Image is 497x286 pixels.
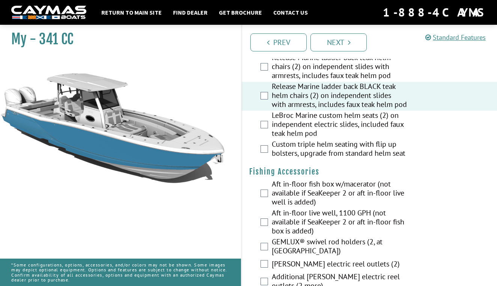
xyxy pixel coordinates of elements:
label: [PERSON_NAME] electric reel outlets (2) [272,259,407,270]
label: Release Marine ladder back teak helm chairs (2) on independent slides with armrests, includes fau... [272,53,407,82]
a: Prev [250,33,307,51]
ul: Pagination [248,32,497,51]
label: LeBroc Marine custom helm seats (2) on independent electric slides, included faux teak helm pod [272,111,407,140]
a: Find Dealer [169,8,211,17]
label: GEMLUX® swivel rod holders (2, at [GEOGRAPHIC_DATA]) [272,237,407,257]
a: Contact Us [270,8,312,17]
div: 1-888-4CAYMAS [383,4,486,21]
label: Aft in-floor live well, 1100 GPH (not available if SeaKeeper 2 or aft in-floor fish box is added) [272,208,407,237]
a: Return to main site [98,8,166,17]
a: Next [310,33,367,51]
h1: My - 341 CC [11,31,222,48]
p: *Some configurations, options, accessories, and/or colors may not be shown. Some images may depic... [11,259,230,286]
a: Standard Features [425,33,486,42]
label: Custom triple helm seating with flip up bolsters, upgrade from standard helm seat [272,140,407,160]
img: white-logo-c9c8dbefe5ff5ceceb0f0178aa75bf4bb51f6bca0971e226c86eb53dfe498488.png [11,6,86,20]
label: Release Marine ladder back BLACK teak helm chairs (2) on independent slides with armrests, includ... [272,82,407,111]
a: Get Brochure [215,8,266,17]
h4: Fishing Accessories [249,167,489,176]
label: Aft in-floor fish box w/macerator (not available if SeaKeeper 2 or aft in-floor live well is added) [272,179,407,208]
